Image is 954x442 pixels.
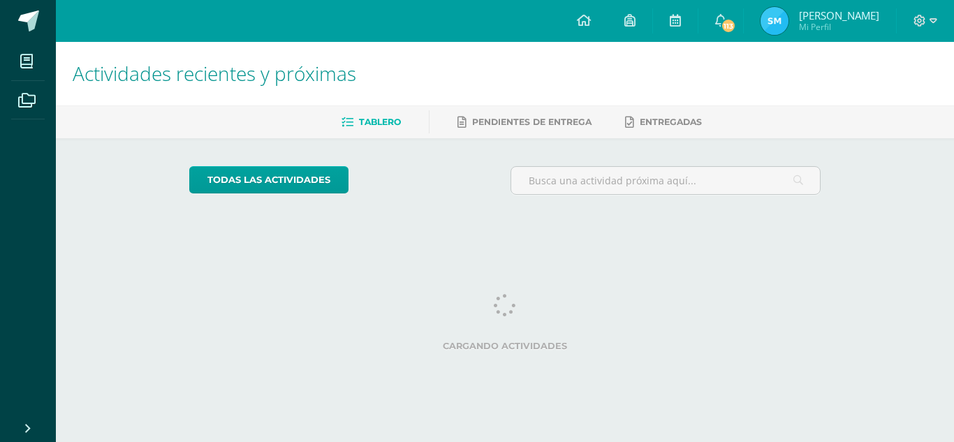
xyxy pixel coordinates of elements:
span: 113 [721,18,736,34]
span: Pendientes de entrega [472,117,592,127]
a: Pendientes de entrega [457,111,592,133]
label: Cargando actividades [189,341,821,351]
a: Entregadas [625,111,702,133]
span: Actividades recientes y próximas [73,60,356,87]
span: Tablero [359,117,401,127]
span: Entregadas [640,117,702,127]
span: [PERSON_NAME] [799,8,879,22]
img: 58db4ce215cf9a5214abc8671c9c1f9e.png [761,7,788,35]
input: Busca una actividad próxima aquí... [511,167,821,194]
a: Tablero [342,111,401,133]
span: Mi Perfil [799,21,879,33]
a: todas las Actividades [189,166,348,193]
